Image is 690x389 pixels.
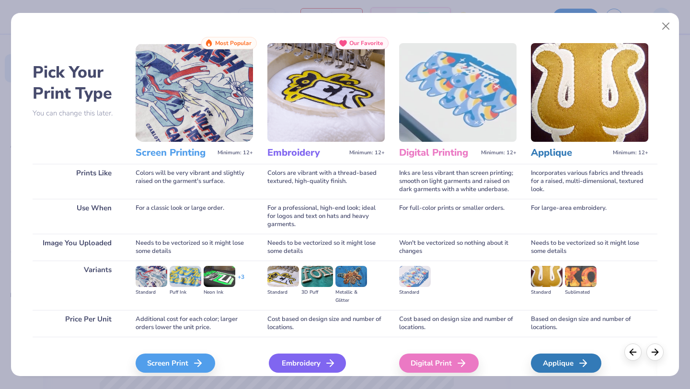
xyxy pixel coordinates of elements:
div: Standard [267,288,299,297]
div: Use When [33,199,121,234]
div: Standard [136,288,167,297]
div: Colors will be very vibrant and slightly raised on the garment's surface. [136,164,253,199]
div: Price Per Unit [33,310,121,337]
div: Cost based on design size and number of locations. [399,310,517,337]
span: Our Favorite [349,40,383,46]
img: Puff Ink [170,266,201,287]
div: Standard [531,288,563,297]
p: You can change this later. [33,109,121,117]
img: Screen Printing [136,43,253,142]
h3: Digital Printing [399,147,477,159]
img: Metallic & Glitter [335,266,367,287]
div: Sublimated [565,288,597,297]
div: Image You Uploaded [33,234,121,261]
div: Digital Print [399,354,479,373]
div: Metallic & Glitter [335,288,367,305]
div: For large-area embroidery. [531,199,648,234]
img: Embroidery [267,43,385,142]
span: Minimum: 12+ [613,149,648,156]
h3: Screen Printing [136,147,214,159]
span: Most Popular [215,40,252,46]
span: Minimum: 12+ [349,149,385,156]
div: + 3 [238,273,244,289]
img: Digital Printing [399,43,517,142]
div: Additional cost for each color; larger orders lower the unit price. [136,310,253,337]
h3: Embroidery [267,147,345,159]
img: Standard [399,266,431,287]
h3: Applique [531,147,609,159]
span: We'll vectorize your image. [267,375,385,383]
div: Needs to be vectorized so it might lose some details [267,234,385,261]
img: 3D Puff [301,266,333,287]
span: Minimum: 12+ [481,149,517,156]
img: Standard [267,266,299,287]
div: Puff Ink [170,288,201,297]
img: Neon Ink [204,266,235,287]
div: For a classic look or large order. [136,199,253,234]
div: Applique [531,354,601,373]
div: Screen Print [136,354,215,373]
div: Embroidery [269,354,346,373]
img: Applique [531,43,648,142]
img: Sublimated [565,266,597,287]
div: Incorporates various fabrics and threads for a raised, multi-dimensional, textured look. [531,164,648,199]
div: For full-color prints or smaller orders. [399,199,517,234]
div: Cost based on design size and number of locations. [267,310,385,337]
div: 3D Puff [301,288,333,297]
div: Needs to be vectorized so it might lose some details [136,234,253,261]
div: Based on design size and number of locations. [531,310,648,337]
h2: Pick Your Print Type [33,62,121,104]
div: Prints Like [33,164,121,199]
button: Close [657,17,675,35]
span: Minimum: 12+ [218,149,253,156]
div: For a professional, high-end look; ideal for logos and text on hats and heavy garments. [267,199,385,234]
img: Standard [136,266,167,287]
span: We'll vectorize your image. [136,375,253,383]
div: Inks are less vibrant than screen printing; smooth on light garments and raised on dark garments ... [399,164,517,199]
div: Colors are vibrant with a thread-based textured, high-quality finish. [267,164,385,199]
img: Standard [531,266,563,287]
span: We'll vectorize your image. [531,375,648,383]
div: Variants [33,261,121,310]
div: Neon Ink [204,288,235,297]
div: Won't be vectorized so nothing about it changes [399,234,517,261]
div: Standard [399,288,431,297]
div: Needs to be vectorized so it might lose some details [531,234,648,261]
